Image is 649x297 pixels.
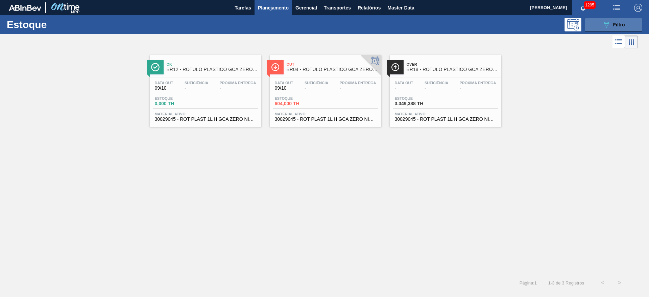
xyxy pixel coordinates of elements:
[7,21,108,28] h1: Estoque
[275,86,293,91] span: 09/10
[385,50,505,127] a: ÍconeOverBR18 - RÓTULO PLÁSTICO GCA ZERO 1L HData out-Suficiência-Próxima Entrega-Estoque3.349,38...
[185,86,208,91] span: -
[395,101,442,106] span: 3.349,388 TH
[612,4,621,12] img: userActions
[395,117,496,122] span: 30029045 - ROT PLAST 1L H GCA ZERO NIV24
[395,96,442,100] span: Estoque
[547,280,584,285] span: 1 - 3 de 3 Registros
[407,67,498,72] span: BR18 - RÓTULO PLÁSTICO GCA ZERO 1L H
[425,86,448,91] span: -
[271,63,280,71] img: Ícone
[613,22,625,27] span: Filtro
[155,112,256,116] span: Material ativo
[275,96,322,100] span: Estoque
[305,86,328,91] span: -
[395,81,413,85] span: Data out
[167,67,258,72] span: BR12 - RÓTULO PLÁSTICO GCA ZERO 1L H
[460,81,496,85] span: Próxima Entrega
[295,4,317,12] span: Gerencial
[395,86,413,91] span: -
[155,81,173,85] span: Data out
[305,81,328,85] span: Suficiência
[235,4,251,12] span: Tarefas
[287,62,378,66] span: Out
[391,63,400,71] img: Ícone
[275,112,376,116] span: Material ativo
[520,280,537,285] span: Página : 1
[324,4,351,12] span: Transportes
[275,117,376,122] span: 30029045 - ROT PLAST 1L H GCA ZERO NIV24
[584,1,596,9] span: 1295
[564,18,581,31] div: Pogramando: nenhum usuário selecionado
[612,36,625,48] div: Visão em Lista
[275,101,322,106] span: 604,000 TH
[611,274,628,291] button: >
[340,81,376,85] span: Próxima Entrega
[265,50,385,127] a: ÍconeOutBR04 - RÓTULO PLÁSTICO GCA ZERO 1L HData out09/10Suficiência-Próxima Entrega-Estoque604,0...
[625,36,638,48] div: Visão em Cards
[395,112,496,116] span: Material ativo
[167,62,258,66] span: Ok
[155,86,173,91] span: 09/10
[634,4,642,12] img: Logout
[572,3,594,13] button: Notificações
[358,4,381,12] span: Relatórios
[185,81,208,85] span: Suficiência
[220,86,256,91] span: -
[151,63,160,71] img: Ícone
[425,81,448,85] span: Suficiência
[594,274,611,291] button: <
[155,117,256,122] span: 30029045 - ROT PLAST 1L H GCA ZERO NIV24
[9,5,41,11] img: TNhmsLtSVTkK8tSr43FrP2fwEKptu5GPRR3wAAAABJRU5ErkJggg==
[340,86,376,91] span: -
[460,86,496,91] span: -
[275,81,293,85] span: Data out
[145,50,265,127] a: ÍconeOkBR12 - RÓTULO PLÁSTICO GCA ZERO 1L HData out09/10Suficiência-Próxima Entrega-Estoque0,000 ...
[220,81,256,85] span: Próxima Entrega
[258,4,289,12] span: Planejamento
[155,96,202,100] span: Estoque
[387,4,414,12] span: Master Data
[585,18,642,31] button: Filtro
[155,101,202,106] span: 0,000 TH
[287,67,378,72] span: BR04 - RÓTULO PLÁSTICO GCA ZERO 1L H
[407,62,498,66] span: Over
